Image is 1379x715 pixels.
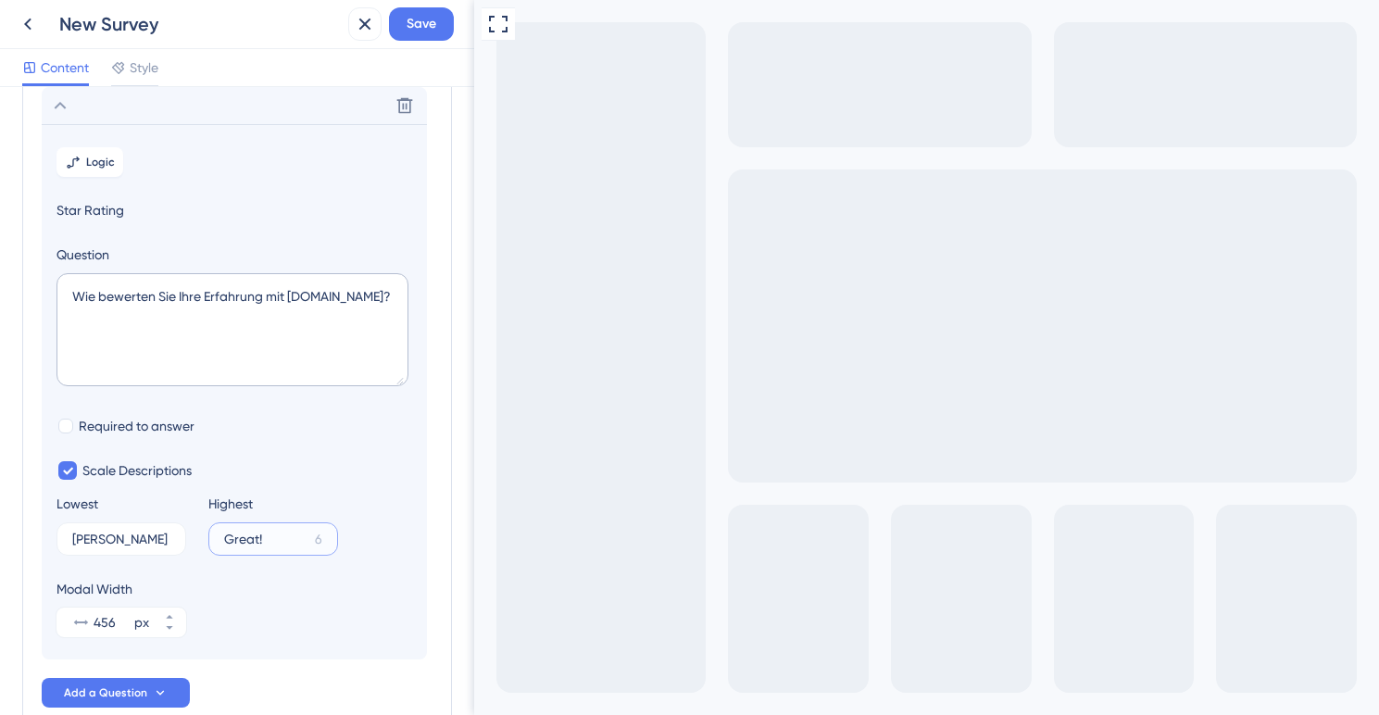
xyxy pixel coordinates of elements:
span: Content [41,56,89,79]
div: Rate 2 star [142,107,188,148]
div: px [134,611,149,633]
div: 6 [315,528,322,550]
div: [PERSON_NAME] [95,159,327,177]
span: Required to answer [79,415,194,437]
span: Scale Descriptions [82,459,192,482]
div: Lowest [56,493,98,515]
input: 6 [224,533,307,546]
span: Add a Question [64,685,147,700]
span: Logic [86,155,115,169]
div: Rate 3 star [188,107,234,148]
button: px [153,608,186,622]
div: star rating [95,107,327,148]
div: Rate 5 star [281,107,327,148]
span: Save [407,13,436,35]
textarea: Wie bewerten Sie Ihre Erfahrung mit [DOMAIN_NAME]? [56,273,408,386]
span: Star Rating [56,199,412,221]
span: Style [130,56,158,79]
button: Logic [56,147,123,177]
label: Question [56,244,412,266]
div: Rate 4 star [234,107,281,148]
button: Add a Question [42,678,190,708]
button: px [153,622,186,637]
div: Rate 1 star [95,107,142,148]
div: New Survey [59,11,341,37]
button: Save [389,7,454,41]
input: px [94,611,131,633]
div: Highest [208,493,253,515]
input: Type the value [72,533,170,546]
div: Close survey [385,15,407,37]
button: Submit survey [176,209,246,233]
div: Modal Width [56,578,186,600]
div: Wie bewerten Sie Ihre Erfahrung mit [DOMAIN_NAME]? [22,48,407,93]
div: Great! [95,177,327,194]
